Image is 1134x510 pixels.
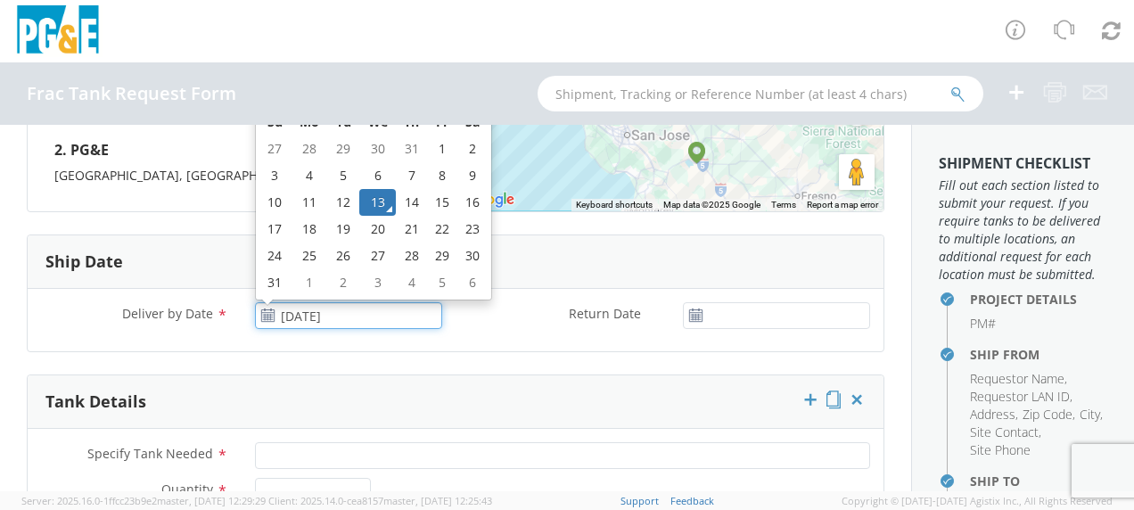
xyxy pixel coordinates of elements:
li: , [970,370,1067,388]
span: Quantity [161,481,213,498]
td: 11 [291,189,328,216]
td: 22 [428,216,458,243]
td: 30 [457,243,488,269]
td: 31 [396,136,427,162]
td: 2 [328,269,359,296]
span: Requestor LAN ID [970,388,1070,405]
li: , [970,406,1018,424]
span: [GEOGRAPHIC_DATA], [GEOGRAPHIC_DATA] [54,167,311,184]
td: 6 [457,269,488,296]
td: 15 [428,189,458,216]
td: 14 [396,189,427,216]
td: 16 [457,189,488,216]
td: 28 [396,243,427,269]
h3: Tank Details [45,393,146,411]
td: 12 [328,189,359,216]
td: 5 [328,162,359,189]
td: 27 [259,136,291,162]
span: Site Phone [970,441,1031,458]
span: City [1080,406,1100,423]
span: Zip Code [1023,406,1072,423]
h4: Project Details [970,292,1107,306]
span: Return Date [569,305,641,322]
td: 18 [291,216,328,243]
a: Terms [771,200,796,210]
span: Site Contact [970,424,1039,440]
li: , [970,388,1072,406]
h4: Frac Tank Request Form [27,84,236,103]
h4: Ship From [970,348,1107,361]
td: 1 [428,136,458,162]
td: 29 [428,243,458,269]
span: Address [970,406,1015,423]
td: 4 [291,162,328,189]
span: Map data ©2025 Google [663,200,760,210]
td: 25 [291,243,328,269]
span: Client: 2025.14.0-cea8157 [268,494,492,507]
span: Fill out each section listed to submit your request. If you require tanks to be delivered to mult... [939,177,1107,284]
td: 20 [359,216,397,243]
h3: Ship Date [45,253,123,271]
td: 10 [259,189,291,216]
td: 26 [328,243,359,269]
button: Keyboard shortcuts [576,199,653,211]
a: Feedback [670,494,714,507]
td: 2 [457,136,488,162]
span: master, [DATE] 12:29:29 [157,494,266,507]
img: pge-logo-06675f144f4cfa6a6814.png [13,5,103,58]
td: 7 [396,162,427,189]
td: 19 [328,216,359,243]
button: Drag Pegman onto the map to open Street View [839,154,875,190]
span: PM# [970,315,996,332]
td: 9 [457,162,488,189]
h3: Shipment Checklist [939,156,1107,172]
td: 31 [259,269,291,296]
span: Specify Tank Needed [87,445,213,462]
td: 28 [291,136,328,162]
li: , [970,424,1041,441]
td: 24 [259,243,291,269]
td: 29 [328,136,359,162]
td: 21 [396,216,427,243]
td: 3 [359,269,397,296]
span: Server: 2025.16.0-1ffcc23b9e2 [21,494,266,507]
span: Deliver by Date [122,305,213,322]
td: 13 [359,189,397,216]
td: 3 [259,162,291,189]
td: 6 [359,162,397,189]
td: 5 [428,269,458,296]
td: 8 [428,162,458,189]
li: , [1023,406,1075,424]
td: 17 [259,216,291,243]
td: 4 [396,269,427,296]
a: Support [620,494,659,507]
td: 27 [359,243,397,269]
a: Report a map error [807,200,878,210]
td: 23 [457,216,488,243]
td: 1 [291,269,328,296]
span: Copyright © [DATE]-[DATE] Agistix Inc., All Rights Reserved [842,494,1113,508]
h4: 2. PG&E [54,134,429,168]
td: 30 [359,136,397,162]
li: , [1080,406,1103,424]
span: Requestor Name [970,370,1064,387]
h4: Ship To [970,474,1107,488]
input: Shipment, Tracking or Reference Number (at least 4 chars) [538,76,983,111]
span: master, [DATE] 12:25:43 [383,494,492,507]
